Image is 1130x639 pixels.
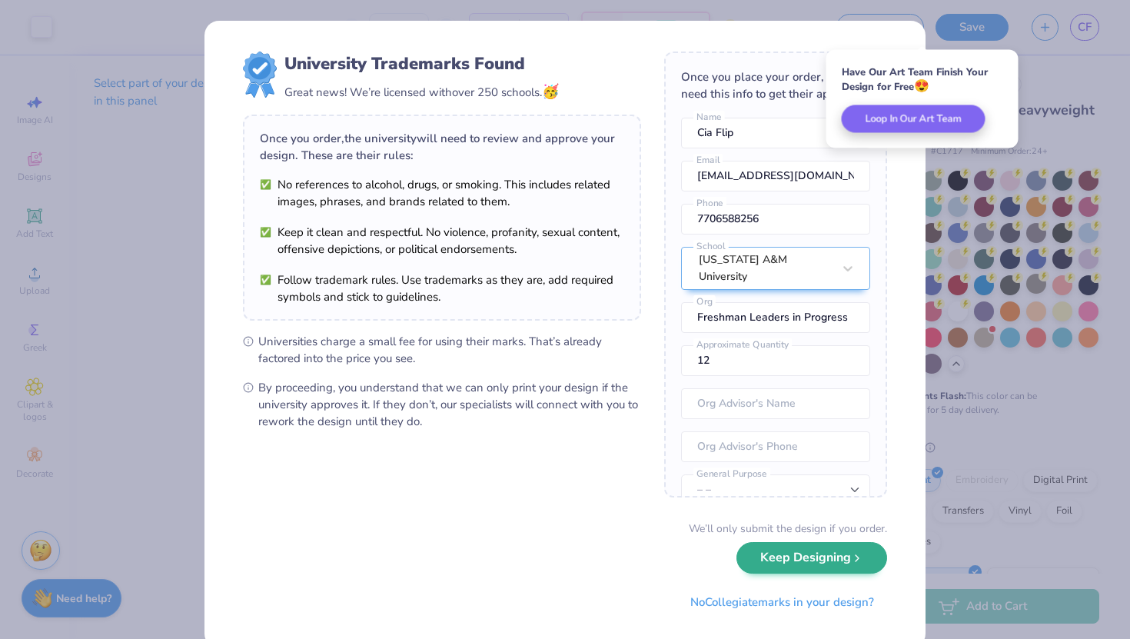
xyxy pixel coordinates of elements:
[681,388,870,419] input: Org Advisor's Name
[681,118,870,148] input: Name
[681,431,870,462] input: Org Advisor's Phone
[681,302,870,333] input: Org
[689,521,887,537] div: We’ll only submit the design if you order.
[914,78,929,95] span: 😍
[258,333,641,367] span: Universities charge a small fee for using their marks. That’s already factored into the price you...
[842,105,985,133] button: Loop In Our Art Team
[842,65,1003,94] div: Have Our Art Team Finish Your Design for Free
[243,52,277,98] img: license-marks-badge.png
[542,82,559,101] span: 🥳
[681,345,870,376] input: Approximate Quantity
[681,68,870,102] div: Once you place your order, we’ll need this info to get their approval:
[677,587,887,618] button: NoCollegiatemarks in your design?
[258,379,641,430] span: By proceeding, you understand that we can only print your design if the university approves it. I...
[681,161,870,191] input: Email
[284,82,559,102] div: Great news! We’re licensed with over 250 schools.
[284,52,559,76] div: University Trademarks Found
[260,176,624,210] li: No references to alcohol, drugs, or smoking. This includes related images, phrases, and brands re...
[699,251,833,285] div: [US_STATE] A&M University
[260,130,624,164] div: Once you order, the university will need to review and approve your design. These are their rules:
[260,224,624,258] li: Keep it clean and respectful. No violence, profanity, sexual content, offensive depictions, or po...
[681,204,870,235] input: Phone
[260,271,624,305] li: Follow trademark rules. Use trademarks as they are, add required symbols and stick to guidelines.
[736,542,887,574] button: Keep Designing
